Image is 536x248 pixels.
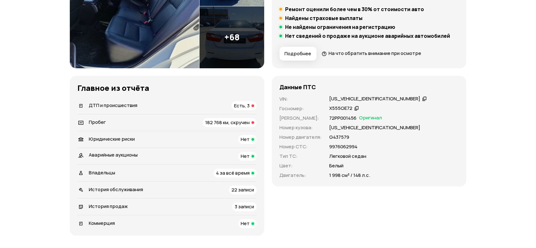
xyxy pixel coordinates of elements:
span: История обслуживания [89,186,143,193]
p: [PERSON_NAME] : [279,115,322,122]
p: Белый [329,162,343,169]
span: Пробег [89,119,106,125]
p: Номер СТС : [279,143,322,150]
span: Подробнее [284,50,311,57]
h5: Найдены страховые выплаты [285,15,363,21]
span: Нет [241,220,250,227]
span: История продаж [89,203,128,210]
p: G437579 [329,134,349,141]
span: Владельцы [89,169,115,176]
p: Номер кузова : [279,124,322,131]
h5: Ремонт оценили более чем в 30% от стоимости авто [285,6,424,12]
p: Цвет : [279,162,322,169]
h4: Данные ПТС [279,84,316,90]
p: VIN : [279,96,322,103]
p: [US_VEHICLE_IDENTIFICATION_NUMBER] [329,124,420,131]
p: Двигатель : [279,172,322,179]
a: На что обратить внимание при осмотре [322,50,421,57]
div: [US_VEHICLE_IDENTIFICATION_NUMBER] [329,96,420,102]
h5: Нет сведений о продаже на аукционе аварийных автомобилей [285,33,450,39]
span: ДТП и происшествия [89,102,137,109]
button: Подробнее [279,47,317,61]
h3: Главное из отчёта [77,84,257,92]
p: Госномер : [279,105,322,112]
span: На что обратить внимание при осмотре [329,50,421,57]
span: Есть, 3 [234,102,250,109]
span: Аварийные аукционы [89,151,138,158]
p: 9976062994 [329,143,357,150]
span: 22 записи [232,186,254,193]
p: Тип ТС : [279,153,322,160]
span: Юридические риски [89,136,135,142]
span: 4 за всё время [216,170,250,176]
span: Нет [241,153,250,159]
span: 3 записи [235,203,254,210]
p: Легковой седан [329,153,366,160]
h5: Не найдены ограничения на регистрацию [285,24,395,30]
div: Х555ОЕ72 [329,105,352,112]
span: 182 768 км, скручен [205,119,250,126]
p: 1 998 см³ / 148 л.с. [329,172,370,179]
span: Нет [241,136,250,143]
p: Номер двигателя : [279,134,322,141]
span: Коммерция [89,220,115,226]
p: 72РР001456 [329,115,356,122]
span: Оригинал [359,115,382,122]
